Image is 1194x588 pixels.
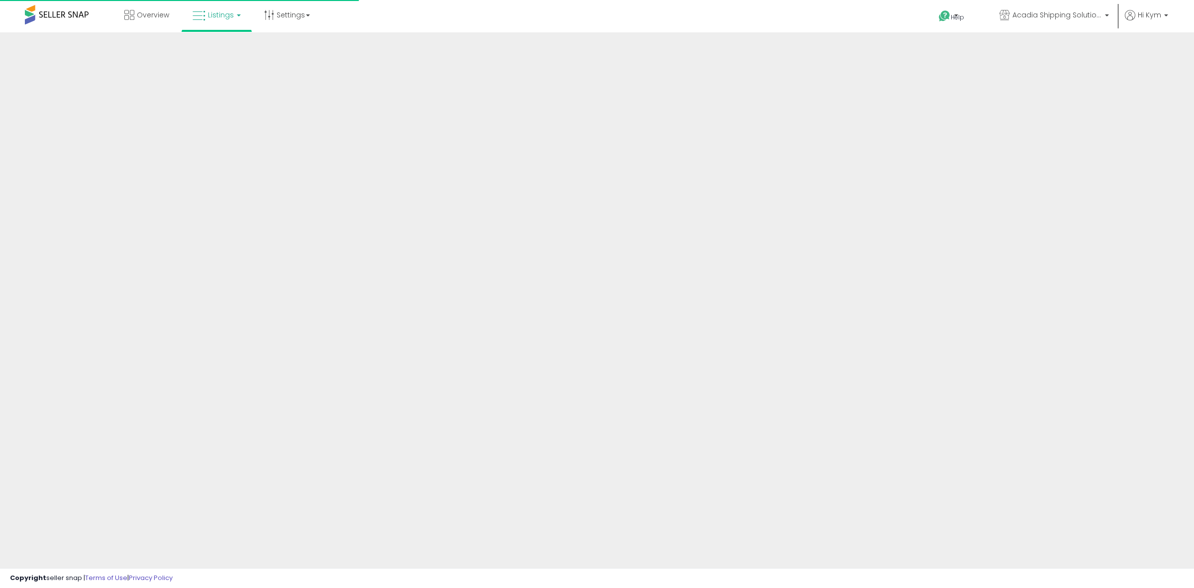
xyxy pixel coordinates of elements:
[1138,10,1161,20] span: Hi Kym
[931,2,984,32] a: Help
[951,13,964,21] span: Help
[1125,10,1168,32] a: Hi Kym
[938,10,951,22] i: Get Help
[208,10,234,20] span: Listings
[137,10,169,20] span: Overview
[1012,10,1102,20] span: Acadia Shipping Solutions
